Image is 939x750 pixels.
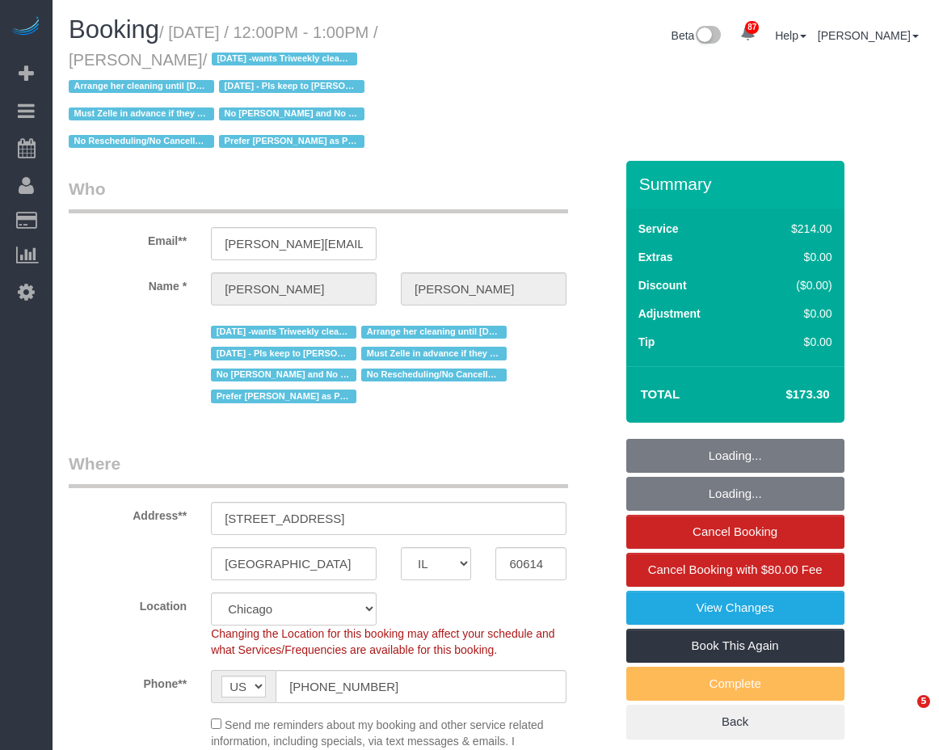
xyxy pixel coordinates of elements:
span: No [PERSON_NAME] and No [PERSON_NAME] [211,369,356,381]
label: Name * [57,272,199,294]
input: Zip Code** [495,547,566,580]
a: Beta [672,29,722,42]
label: Location [57,592,199,614]
a: [PERSON_NAME] [818,29,919,42]
span: Must Zelle in advance if they will be paying via Zelle [69,107,214,120]
input: First Name** [211,272,377,305]
a: Help [775,29,806,42]
iframe: Intercom live chat [884,695,923,734]
label: Adjustment [638,305,701,322]
legend: Where [69,452,568,488]
label: Service [638,221,679,237]
span: [DATE] -wants Triweekly cleaning [211,326,356,339]
span: Changing the Location for this booking may affect your schedule and what Services/Frequencies are... [211,627,554,656]
a: Book This Again [626,629,844,663]
span: Cancel Booking with $80.00 Fee [648,562,823,576]
span: Prefer [PERSON_NAME] as Primary [219,135,364,148]
span: Arrange her cleaning until [DATE] [69,80,214,93]
img: New interface [694,26,721,47]
label: Discount [638,277,687,293]
h4: $173.30 [737,388,829,402]
span: [DATE] - Pls keep to [PERSON_NAME]/ No change of tech [219,80,364,93]
span: No [PERSON_NAME] and No [PERSON_NAME] [219,107,364,120]
span: Arrange her cleaning until [DATE] [361,326,507,339]
a: Cancel Booking with $80.00 Fee [626,553,844,587]
span: [DATE] - Pls keep to [PERSON_NAME]/ No change of tech [211,347,356,360]
input: Last Name* [401,272,566,305]
span: Must Zelle in advance if they will be paying via Zelle [361,347,507,360]
div: $0.00 [757,249,832,265]
span: Booking [69,15,159,44]
span: No Rescheduling/No Cancellation [361,369,507,381]
div: $0.00 [757,305,832,322]
a: Back [626,705,844,739]
label: Extras [638,249,673,265]
h3: Summary [639,175,836,193]
strong: Total [641,387,680,401]
a: Cancel Booking [626,515,844,549]
a: 87 [732,16,764,52]
span: 87 [745,21,759,34]
span: [DATE] -wants Triweekly cleaning [212,53,357,65]
div: $0.00 [757,334,832,350]
small: / [DATE] / 12:00PM - 1:00PM / [PERSON_NAME] [69,23,378,151]
div: $214.00 [757,221,832,237]
label: Tip [638,334,655,350]
span: No Rescheduling/No Cancellation [69,135,214,148]
span: Prefer [PERSON_NAME] as Primary [211,390,356,402]
legend: Who [69,177,568,213]
span: 5 [917,695,930,708]
a: View Changes [626,591,844,625]
div: ($0.00) [757,277,832,293]
img: Automaid Logo [10,16,42,39]
span: / [69,51,369,151]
